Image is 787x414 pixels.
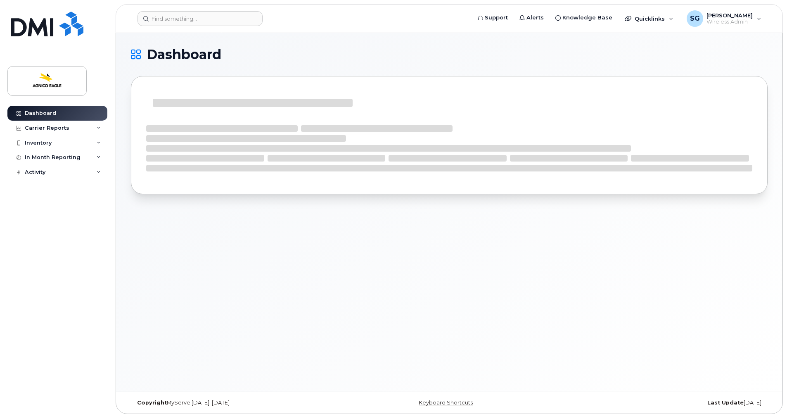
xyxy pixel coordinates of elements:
[707,400,744,406] strong: Last Update
[131,400,343,406] div: MyServe [DATE]–[DATE]
[147,48,221,61] span: Dashboard
[419,400,473,406] a: Keyboard Shortcuts
[555,400,768,406] div: [DATE]
[137,400,167,406] strong: Copyright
